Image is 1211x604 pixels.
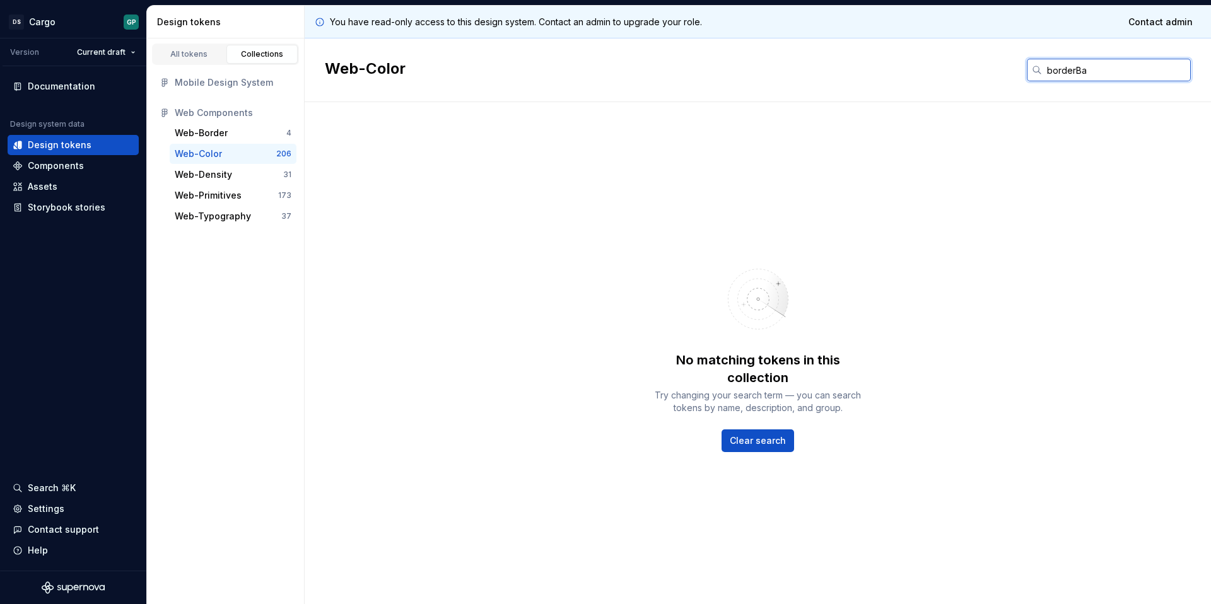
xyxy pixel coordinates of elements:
[175,210,251,223] div: Web-Typography
[8,478,139,498] button: Search ⌘K
[276,149,291,159] div: 206
[10,47,39,57] div: Version
[28,80,95,93] div: Documentation
[9,15,24,30] div: DS
[281,211,291,221] div: 37
[8,177,139,197] a: Assets
[157,16,299,28] div: Design tokens
[283,170,291,180] div: 31
[8,135,139,155] a: Design tokens
[29,16,56,28] div: Cargo
[645,389,872,414] div: Try changing your search term — you can search tokens by name, description, and group.
[8,499,139,519] a: Settings
[286,128,291,138] div: 4
[28,502,64,515] div: Settings
[1042,59,1191,81] input: Search in tokens...
[8,197,139,218] a: Storybook stories
[170,144,296,164] button: Web-Color206
[170,206,296,226] button: Web-Typography37
[28,201,105,214] div: Storybook stories
[28,180,57,193] div: Assets
[28,482,76,494] div: Search ⌘K
[3,8,144,35] button: DSCargoGP
[170,165,296,185] button: Web-Density31
[158,49,221,59] div: All tokens
[330,16,702,28] p: You have read-only access to this design system. Contact an admin to upgrade your role.
[1128,16,1193,28] span: Contact admin
[8,540,139,560] button: Help
[28,160,84,172] div: Components
[278,190,291,200] div: 173
[8,156,139,176] a: Components
[8,520,139,540] button: Contact support
[175,189,242,202] div: Web-Primitives
[170,123,296,143] button: Web-Border4
[28,544,48,557] div: Help
[175,148,222,160] div: Web-Color
[42,581,105,594] svg: Supernova Logo
[127,17,136,27] div: GP
[77,47,126,57] span: Current draft
[175,76,291,89] div: Mobile Design System
[175,107,291,119] div: Web Components
[10,119,85,129] div: Design system data
[645,351,872,386] div: No matching tokens in this collection
[175,127,228,139] div: Web-Border
[1120,11,1201,33] a: Contact admin
[722,429,794,452] button: Clear search
[8,76,139,96] a: Documentation
[71,44,141,61] button: Current draft
[325,59,406,81] h2: Web-Color
[170,185,296,206] button: Web-Primitives173
[28,139,91,151] div: Design tokens
[175,168,232,181] div: Web-Density
[231,49,294,59] div: Collections
[730,434,786,447] span: Clear search
[28,523,99,536] div: Contact support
